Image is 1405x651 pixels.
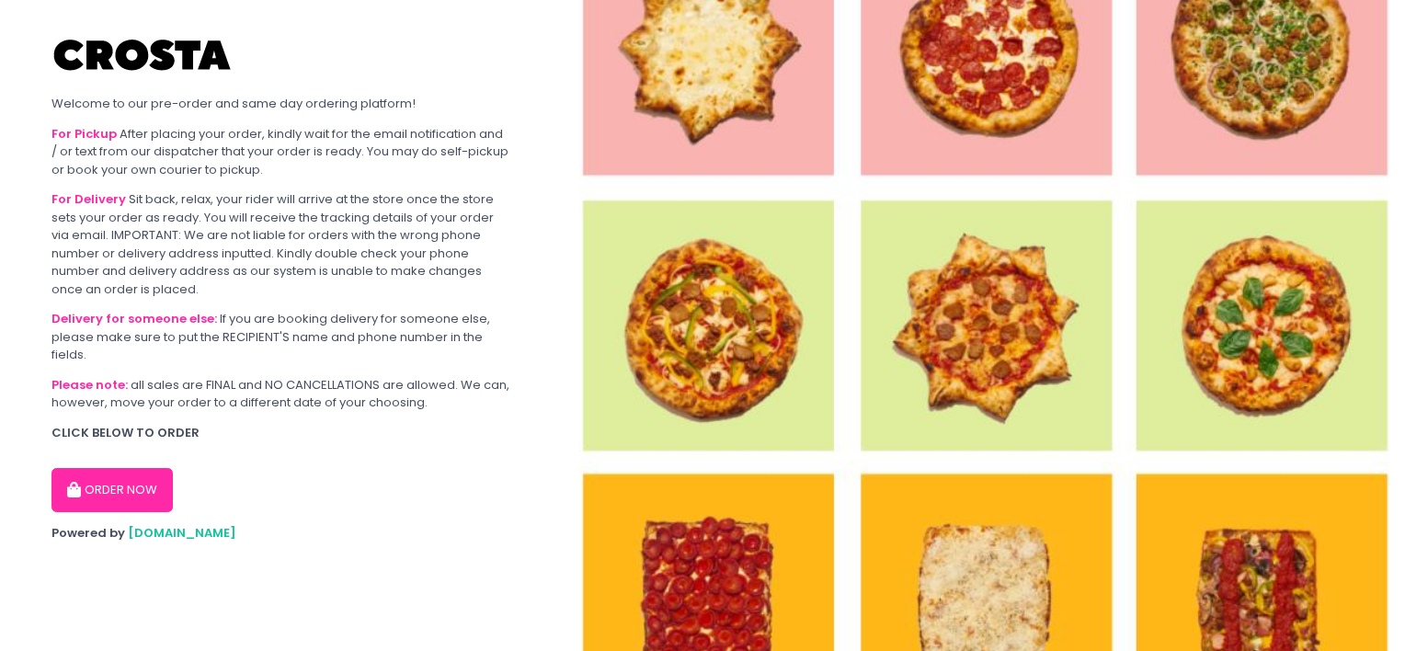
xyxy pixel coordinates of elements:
div: Sit back, relax, your rider will arrive at the store once the store sets your order as ready. You... [51,190,510,298]
b: Please note: [51,376,128,394]
div: After placing your order, kindly wait for the email notification and / or text from our dispatche... [51,125,510,179]
b: Delivery for someone else: [51,310,217,327]
b: For Pickup [51,125,117,143]
button: ORDER NOW [51,468,173,512]
div: Powered by [51,524,510,542]
b: For Delivery [51,190,126,208]
img: Crosta Pizzeria [51,28,235,83]
div: If you are booking delivery for someone else, please make sure to put the RECIPIENT'S name and ph... [51,310,510,364]
div: all sales are FINAL and NO CANCELLATIONS are allowed. We can, however, move your order to a diffe... [51,376,510,412]
a: [DOMAIN_NAME] [128,524,236,542]
div: Welcome to our pre-order and same day ordering platform! [51,95,510,113]
div: CLICK BELOW TO ORDER [51,424,510,442]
